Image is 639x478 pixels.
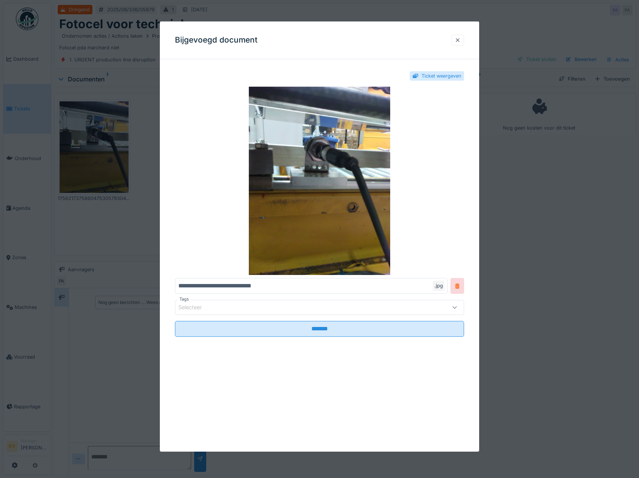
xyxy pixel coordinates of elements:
div: .jpg [433,281,444,291]
label: Tags [178,296,190,302]
div: Selecteer [178,303,212,312]
div: Ticket weergeven [421,72,461,79]
h3: Bijgevoegd document [175,35,257,45]
img: 65e8a072-0cc1-403b-88a9-719903170485-17562173758604753057930441743964.jpg [175,87,464,275]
